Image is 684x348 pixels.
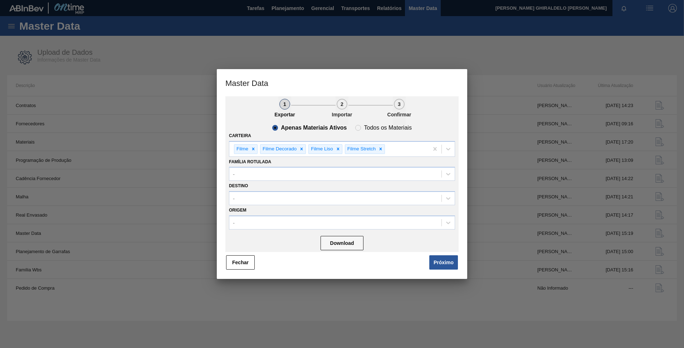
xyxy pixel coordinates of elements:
[381,112,417,117] p: Confirmar
[321,236,363,250] button: Download
[234,145,249,154] div: Filme
[355,125,411,131] clb-radio-button: Todos os Materiais
[337,99,347,110] div: 2
[217,69,467,96] h3: Master Data
[267,112,303,117] p: Exportar
[260,145,298,154] div: Filme Decorado
[229,159,271,164] label: Família Rotulada
[229,208,246,213] label: Origem
[229,133,251,138] label: Carteira
[233,171,235,177] div: -
[272,125,347,131] clb-radio-button: Apenas Materiais Ativos
[309,145,334,154] div: Filme Liso
[394,99,405,110] div: 3
[336,96,348,125] button: 2Importar
[324,112,360,117] p: Importar
[345,145,377,154] div: Filme Stretch
[393,96,406,125] button: 3Confirmar
[233,195,235,202] div: -
[278,96,291,125] button: 1Exportar
[429,255,458,270] button: Próximo
[226,255,255,270] button: Fechar
[233,220,235,226] div: -
[279,99,290,110] div: 1
[229,183,248,188] label: Destino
